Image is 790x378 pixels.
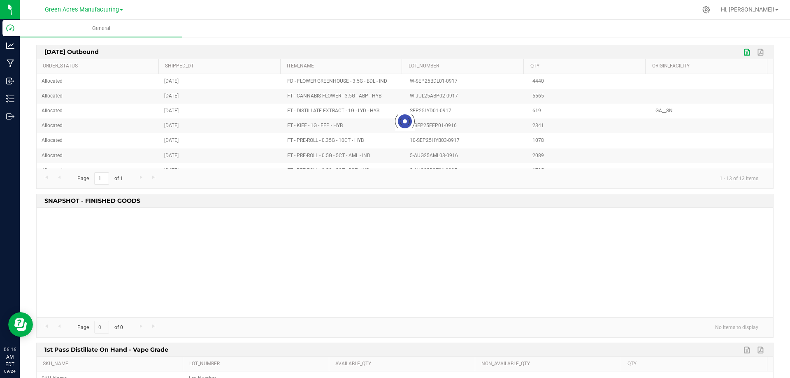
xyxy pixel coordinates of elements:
[189,361,325,367] a: Lot_Number
[721,6,774,13] span: Hi, [PERSON_NAME]!
[8,312,33,337] iframe: Resource center
[20,20,182,37] a: General
[6,59,14,67] inline-svg: Manufacturing
[42,343,171,356] span: 1st Pass Distillate on Hand - Vape Grade
[70,172,130,185] span: Page of 1
[6,24,14,32] inline-svg: Dashboard
[652,63,764,70] a: Origin_Facility
[627,361,764,367] a: Qty
[45,6,119,13] span: Green Acres Manufacturing
[94,172,109,185] input: 1
[4,346,16,368] p: 06:16 AM EDT
[42,45,101,58] span: [DATE] Outbound
[741,47,754,58] a: Export to Excel
[713,172,765,185] span: 1 - 13 of 13 items
[42,194,143,207] span: SNAPSHOT - FINISHED GOODS
[6,112,14,121] inline-svg: Outbound
[755,47,767,58] a: Export to PDF
[701,6,711,14] div: Manage settings
[6,42,14,50] inline-svg: Analytics
[755,345,767,355] a: Export to PDF
[6,77,14,85] inline-svg: Inbound
[709,321,765,333] span: No items to display
[335,361,472,367] a: Available_Qty
[4,368,16,374] p: 09/24
[481,361,618,367] a: Non_Available_Qty
[43,361,179,367] a: SKU_Name
[165,63,277,70] a: Shipped_dt
[6,95,14,103] inline-svg: Inventory
[70,321,130,334] span: Page of 0
[741,345,754,355] a: Export to Excel
[409,63,520,70] a: lot_number
[81,25,121,32] span: General
[530,63,642,70] a: qty
[43,63,155,70] a: Order_Status
[287,63,399,70] a: item_name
